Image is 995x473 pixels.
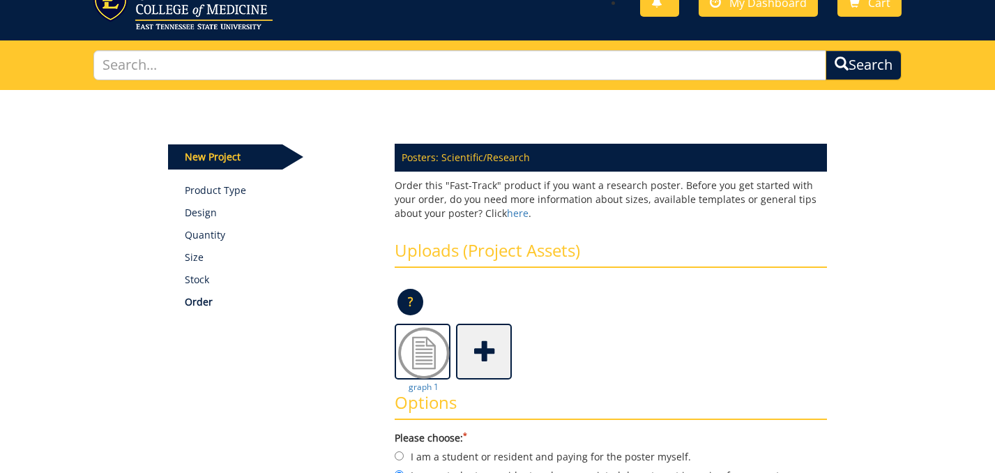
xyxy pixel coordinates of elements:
[395,393,827,420] h3: Options
[185,295,374,309] p: Order
[185,250,374,264] p: Size
[395,179,827,220] p: Order this "Fast-Track" product if you want a research poster. Before you get started with your o...
[395,144,827,172] p: Posters: Scientific/Research
[395,431,827,445] label: Please choose:
[185,273,374,287] p: Stock
[185,228,374,242] p: Quantity
[395,449,827,464] label: I am a student or resident and paying for the poster myself.
[826,50,902,80] button: Search
[397,289,423,315] p: ?
[185,183,374,197] a: Product Type
[168,144,282,170] p: New Project
[93,50,826,80] input: Search...
[507,207,529,220] a: here
[185,206,374,220] p: Design
[395,241,827,268] h3: Uploads (Project Assets)
[395,451,404,460] input: I am a student or resident and paying for the poster myself.
[396,325,452,381] img: Doc2.png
